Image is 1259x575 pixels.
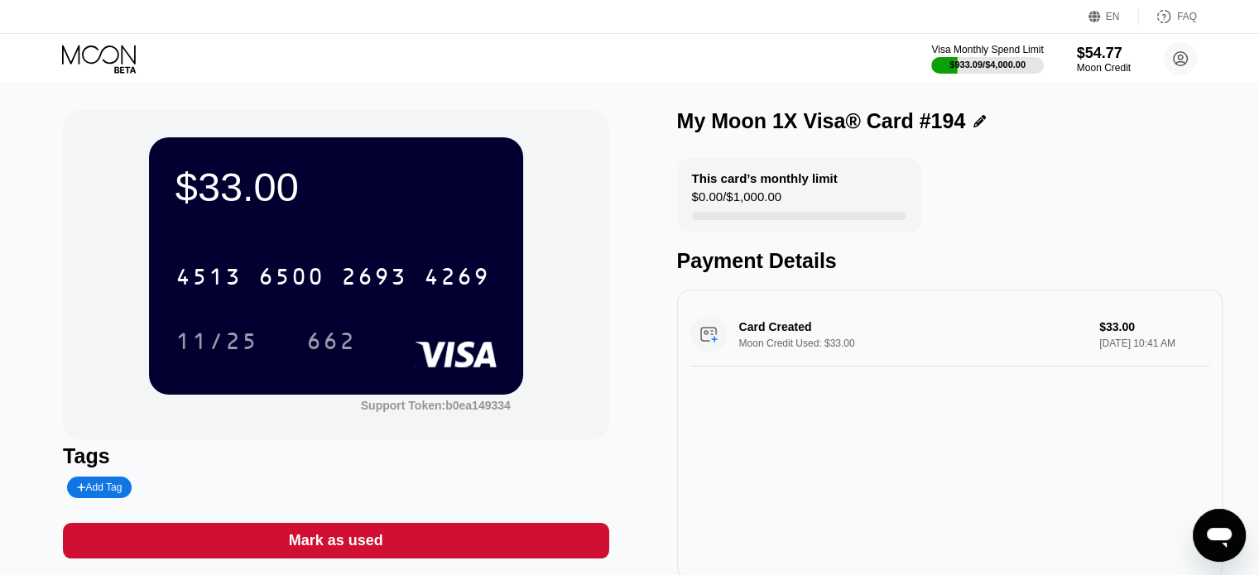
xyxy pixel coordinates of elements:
div: Support Token: b0ea149334 [361,399,511,412]
div: FAQ [1139,8,1197,25]
div: $54.77 [1077,45,1131,62]
div: $33.00 [175,164,497,210]
div: 6500 [258,266,324,292]
div: Visa Monthly Spend Limit$933.09/$4,000.00 [931,44,1043,74]
div: Add Tag [77,482,122,493]
div: 4269 [424,266,490,292]
div: EN [1106,11,1120,22]
div: Add Tag [67,477,132,498]
div: 11/25 [175,330,258,357]
div: 662 [306,330,356,357]
div: Moon Credit [1077,62,1131,74]
div: Mark as used [63,523,608,558]
div: Tags [63,444,608,468]
div: This card’s monthly limit [692,171,838,185]
div: 662 [294,320,368,362]
div: My Moon 1X Visa® Card #194 [677,109,966,133]
div: $933.09 / $4,000.00 [949,60,1026,69]
div: $0.00 / $1,000.00 [692,189,781,212]
div: Support Token:b0ea149334 [361,399,511,412]
div: $54.77Moon Credit [1077,45,1131,74]
div: 2693 [341,266,407,292]
div: EN [1088,8,1139,25]
div: 11/25 [163,320,271,362]
div: Visa Monthly Spend Limit [931,44,1043,55]
div: Payment Details [677,249,1223,273]
div: FAQ [1177,11,1197,22]
div: 4513650026934269 [166,256,500,297]
div: 4513 [175,266,242,292]
iframe: Button to launch messaging window, conversation in progress [1193,509,1246,562]
div: Mark as used [289,531,383,550]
